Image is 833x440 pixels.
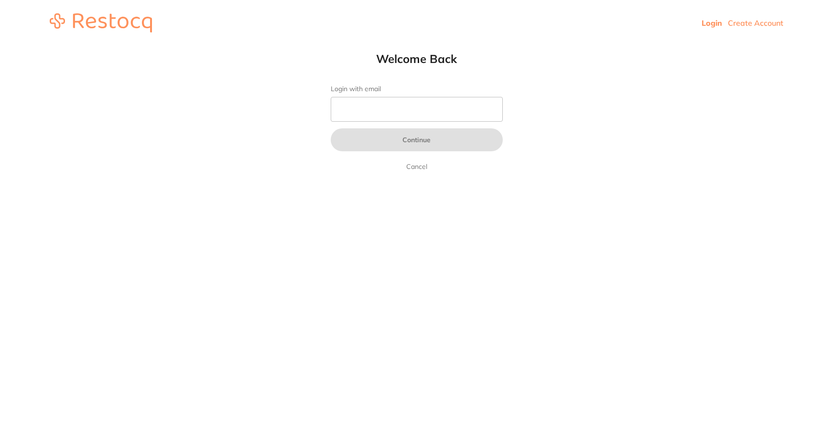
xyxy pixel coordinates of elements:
a: Create Account [728,18,783,28]
h1: Welcome Back [312,52,522,66]
img: restocq_logo.svg [50,13,152,32]
label: Login with email [331,85,503,93]
a: Login [702,18,722,28]
a: Cancel [404,161,429,172]
button: Continue [331,128,503,151]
